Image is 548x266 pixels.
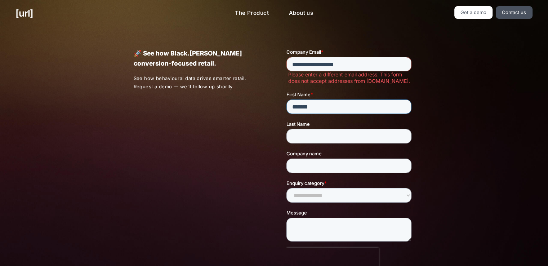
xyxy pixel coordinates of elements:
a: The Product [229,6,275,20]
a: About us [283,6,319,20]
a: [URL] [15,6,33,20]
p: 🚀 See how Black.[PERSON_NAME] conversion-focused retail. [133,48,261,68]
p: See how behavioural data drives smarter retail. Request a demo — we’ll follow up shortly. [133,74,262,91]
a: Contact us [496,6,533,19]
a: Get a demo [454,6,493,19]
